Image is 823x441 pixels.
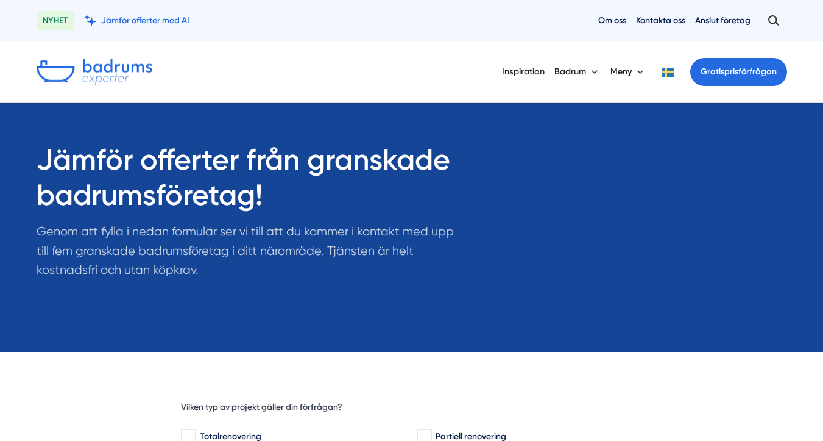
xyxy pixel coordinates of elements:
button: Badrum [554,56,601,88]
button: Öppna sök [760,10,787,32]
button: Meny [610,56,646,88]
img: Badrumsexperter.se logotyp [37,59,152,85]
h1: Jämför offerter från granskade badrumsföretag! [37,142,467,222]
a: Inspiration [502,56,545,87]
p: Genom att fylla i nedan formulär ser vi till att du kommer i kontakt med upp till fem granskade b... [37,222,467,285]
h5: Vilken typ av projekt gäller din förfrågan? [181,401,342,417]
a: Gratisprisförfrågan [690,58,787,86]
a: Anslut företag [695,15,751,26]
span: Gratis [701,66,724,77]
a: Jämför offerter med AI [84,15,189,26]
span: NYHET [37,11,74,30]
span: Jämför offerter med AI [101,15,189,26]
a: Om oss [598,15,626,26]
a: Kontakta oss [636,15,685,26]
